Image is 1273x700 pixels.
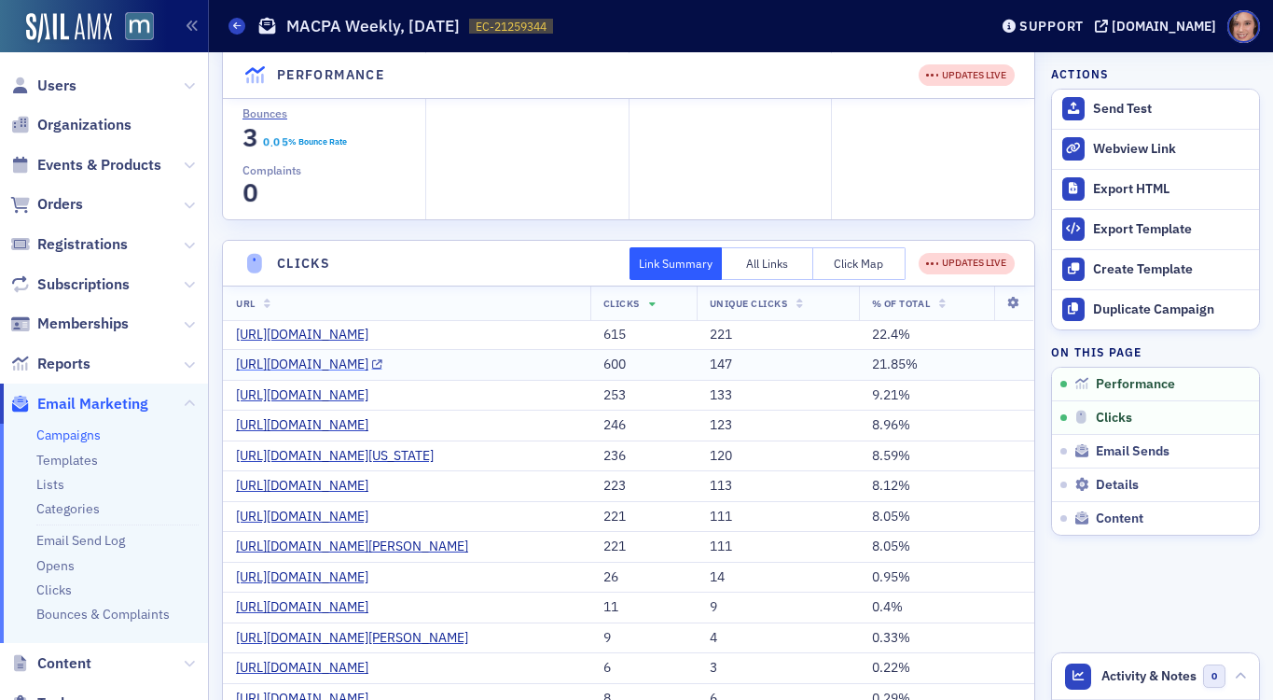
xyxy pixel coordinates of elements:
[1093,181,1250,198] div: Export HTML
[872,478,1021,495] div: 8.12%
[872,630,1021,647] div: 0.33%
[37,394,148,414] span: Email Marketing
[476,19,547,35] span: EC-21259344
[872,599,1021,616] div: 0.4%
[236,599,382,616] a: [URL][DOMAIN_NAME]
[872,387,1021,404] div: 9.21%
[242,161,425,178] p: Complaints
[603,569,684,586] div: 26
[603,387,684,404] div: 253
[919,64,1015,86] div: UPDATES LIVE
[710,630,846,647] div: 4
[236,539,482,555] a: [URL][DOMAIN_NAME][PERSON_NAME]
[710,509,846,525] div: 111
[1096,477,1139,494] span: Details
[1052,249,1259,289] a: Create Template
[1093,261,1250,278] div: Create Template
[37,234,128,255] span: Registrations
[36,606,170,623] a: Bounces & Complaints
[1112,18,1216,35] div: [DOMAIN_NAME]
[10,76,76,96] a: Users
[872,660,1021,677] div: 0.22%
[236,630,482,647] a: [URL][DOMAIN_NAME][PERSON_NAME]
[710,569,846,586] div: 14
[872,297,930,310] span: % Of Total
[603,599,684,616] div: 11
[37,194,83,215] span: Orders
[603,417,684,434] div: 246
[603,327,684,343] div: 615
[1052,129,1259,169] a: Webview Link
[10,274,130,295] a: Subscriptions
[710,297,788,310] span: Unique Clicks
[710,448,846,465] div: 120
[603,448,684,465] div: 236
[37,76,76,96] span: Users
[36,557,75,574] a: Opens
[10,234,128,255] a: Registrations
[1096,410,1132,427] span: Clicks
[722,247,814,280] button: All Links
[1093,141,1250,158] div: Webview Link
[1052,90,1259,129] button: Send Test
[1051,65,1109,82] h4: Actions
[1093,221,1250,238] div: Export Template
[1052,209,1259,249] a: Export Template
[10,115,131,135] a: Organizations
[603,539,684,555] div: 221
[37,354,90,374] span: Reports
[236,327,382,343] a: [URL][DOMAIN_NAME]
[242,182,259,203] section: 0
[37,155,161,175] span: Events & Products
[603,509,684,525] div: 221
[288,135,347,148] div: % Bounce Rate
[1093,301,1250,318] div: Duplicate Campaign
[10,354,90,374] a: Reports
[112,12,154,44] a: View Homepage
[236,569,382,586] a: [URL][DOMAIN_NAME]
[37,115,131,135] span: Organizations
[710,478,846,495] div: 113
[277,254,330,273] h4: Clicks
[919,253,1015,274] div: UPDATES LIVE
[710,539,846,555] div: 111
[242,105,301,121] a: Bounces
[236,660,382,677] a: [URL][DOMAIN_NAME]
[1096,511,1143,527] span: Content
[36,427,101,443] a: Campaigns
[710,660,846,677] div: 3
[238,121,263,154] span: 3
[26,13,112,43] img: SailAMX
[603,478,684,495] div: 223
[872,417,1021,434] div: 8.96%
[286,15,460,37] h1: MACPA Weekly, [DATE]
[1052,169,1259,209] a: Export HTML
[872,539,1021,555] div: 8.05%
[710,357,846,373] div: 147
[236,357,382,373] a: [URL][DOMAIN_NAME]
[872,357,1021,373] div: 21.85%
[36,532,125,549] a: Email Send Log
[710,417,846,434] div: 123
[125,12,154,41] img: SailAMX
[10,155,161,175] a: Events & Products
[238,176,263,209] span: 0
[872,509,1021,525] div: 8.05%
[1227,10,1260,43] span: Profile
[37,314,129,334] span: Memberships
[10,653,91,674] a: Content
[603,297,640,310] span: Clicks
[36,452,98,469] a: Templates
[813,247,906,280] button: Click Map
[10,394,148,414] a: Email Marketing
[236,417,382,434] a: [URL][DOMAIN_NAME]
[261,133,270,150] span: 0
[277,65,384,85] h4: Performance
[1095,20,1223,33] button: [DOMAIN_NAME]
[279,133,288,150] span: 5
[926,67,1006,82] div: UPDATES LIVE
[1052,289,1259,329] button: Duplicate Campaign
[242,105,287,121] span: Bounces
[1096,376,1175,393] span: Performance
[36,581,72,598] a: Clicks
